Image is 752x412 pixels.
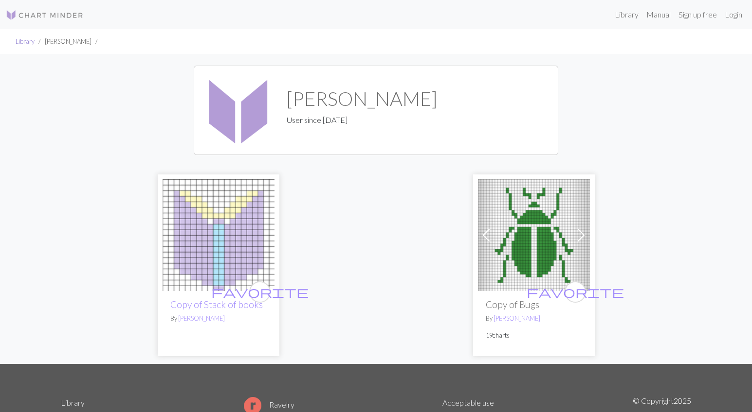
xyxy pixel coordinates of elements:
[6,9,84,21] img: Logo
[675,5,721,24] a: Sign up free
[287,114,437,126] p: User since [DATE]
[494,314,540,322] a: [PERSON_NAME]
[478,179,590,291] img: Beetle1
[611,5,642,24] a: Library
[61,398,85,407] a: Library
[211,282,309,302] i: favourite
[35,37,92,46] li: [PERSON_NAME]
[565,281,586,303] button: favourite
[170,299,263,310] a: Copy of Stack of books
[202,74,275,147] img: Sumner Stone
[486,299,582,310] h2: Copy of Bugs
[16,37,35,45] a: Library
[486,331,582,340] p: 19 charts
[486,314,582,323] p: By
[178,314,225,322] a: [PERSON_NAME]
[244,400,294,409] a: Ravelry
[211,284,309,299] span: favorite
[249,281,271,303] button: favourite
[642,5,675,24] a: Manual
[721,5,746,24] a: Login
[163,229,275,239] a: Book
[163,179,275,291] img: Book
[527,284,624,299] span: favorite
[527,282,624,302] i: favourite
[170,314,267,323] p: By
[442,398,494,407] a: Acceptable use
[478,229,590,239] a: Beetle1
[287,87,437,110] h1: [PERSON_NAME]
